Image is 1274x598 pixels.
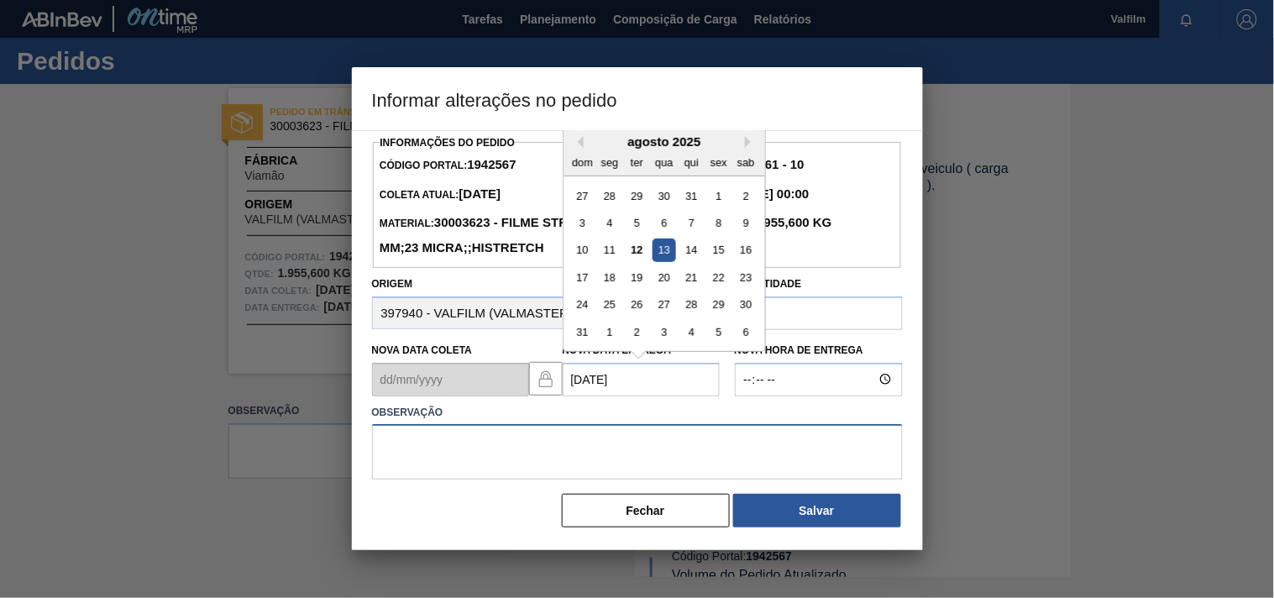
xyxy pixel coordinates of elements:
div: Choose sexta-feira, 22 de agosto de 2025 [707,266,730,289]
div: Choose terça-feira, 5 de agosto de 2025 [625,212,647,234]
button: Previous Month [572,136,584,148]
div: Choose terça-feira, 19 de agosto de 2025 [625,266,647,289]
div: qui [679,150,702,173]
div: Choose domingo, 24 de agosto de 2025 [571,293,594,316]
div: Choose domingo, 10 de agosto de 2025 [571,239,594,261]
div: Choose quarta-feira, 3 de setembro de 2025 [653,321,675,344]
div: Choose domingo, 27 de julho de 2025 [571,184,594,207]
div: Choose quarta-feira, 6 de agosto de 2025 [653,212,675,234]
span: Material: [380,218,627,254]
label: Observação [372,401,903,425]
label: Nova Hora de Entrega [735,338,903,363]
div: dom [571,150,594,173]
span: Código Portal: [380,160,516,171]
div: Choose segunda-feira, 1 de setembro de 2025 [598,321,621,344]
div: Choose domingo, 17 de agosto de 2025 [571,266,594,289]
div: Choose segunda-feira, 28 de julho de 2025 [598,184,621,207]
div: Choose quarta-feira, 27 de agosto de 2025 [653,293,675,316]
div: Choose sexta-feira, 5 de setembro de 2025 [707,321,730,344]
div: Choose sábado, 23 de agosto de 2025 [734,266,757,289]
label: Quantidade [735,278,802,290]
div: Choose quarta-feira, 20 de agosto de 2025 [653,266,675,289]
div: Choose sexta-feira, 15 de agosto de 2025 [707,239,730,261]
div: Choose quinta-feira, 31 de julho de 2025 [679,184,702,207]
div: Choose quinta-feira, 28 de agosto de 2025 [679,293,702,316]
button: Next Month [745,136,757,148]
div: Choose segunda-feira, 4 de agosto de 2025 [598,212,621,234]
strong: [DATE] [459,186,501,201]
div: Choose sábado, 30 de agosto de 2025 [734,293,757,316]
div: agosto 2025 [564,134,765,149]
div: Choose quinta-feira, 14 de agosto de 2025 [679,239,702,261]
div: Choose sexta-feira, 8 de agosto de 2025 [707,212,730,234]
label: Origem [372,278,413,290]
label: Informações do Pedido [380,137,516,149]
span: Coleta Atual: [380,189,501,201]
div: Choose quinta-feira, 21 de agosto de 2025 [679,266,702,289]
div: Choose sábado, 16 de agosto de 2025 [734,239,757,261]
input: dd/mm/yyyy [372,363,529,396]
strong: 1.955,600 KG [750,215,832,229]
div: Choose segunda-feira, 11 de agosto de 2025 [598,239,621,261]
strong: 30003623 - FILME STRETCH;500 MM;23 MICRA;;HISTRETCH [380,215,627,254]
div: Choose quinta-feira, 4 de setembro de 2025 [679,321,702,344]
h3: Informar alterações no pedido [352,67,923,131]
div: Choose quinta-feira, 7 de agosto de 2025 [679,212,702,234]
div: sex [707,150,730,173]
div: Choose sábado, 2 de agosto de 2025 [734,184,757,207]
strong: [DATE] 00:00 [731,186,809,201]
div: ter [625,150,647,173]
div: sab [734,150,757,173]
strong: 1942567 [467,157,516,171]
div: Choose quarta-feira, 30 de julho de 2025 [653,184,675,207]
label: Nova Data Coleta [372,344,473,356]
div: Choose sexta-feira, 29 de agosto de 2025 [707,293,730,316]
div: Choose sábado, 6 de setembro de 2025 [734,321,757,344]
div: Choose segunda-feira, 18 de agosto de 2025 [598,266,621,289]
div: Choose terça-feira, 29 de julho de 2025 [625,184,647,207]
button: locked [529,362,563,396]
input: dd/mm/yyyy [563,363,720,396]
div: Choose terça-feira, 12 de agosto de 2025 [625,239,647,261]
div: month 2025-08 [569,181,759,345]
div: Choose terça-feira, 2 de setembro de 2025 [625,321,647,344]
div: Choose domingo, 3 de agosto de 2025 [571,212,594,234]
button: Fechar [562,494,730,527]
div: Choose sexta-feira, 1 de agosto de 2025 [707,184,730,207]
button: Salvar [733,494,901,527]
img: locked [536,369,556,389]
div: seg [598,150,621,173]
div: qua [653,150,675,173]
div: Choose domingo, 31 de agosto de 2025 [571,321,594,344]
div: Choose terça-feira, 26 de agosto de 2025 [625,293,647,316]
div: Choose segunda-feira, 25 de agosto de 2025 [598,293,621,316]
label: Nova Data Entrega [563,344,672,356]
div: Choose quarta-feira, 13 de agosto de 2025 [653,239,675,261]
div: Choose sábado, 9 de agosto de 2025 [734,212,757,234]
